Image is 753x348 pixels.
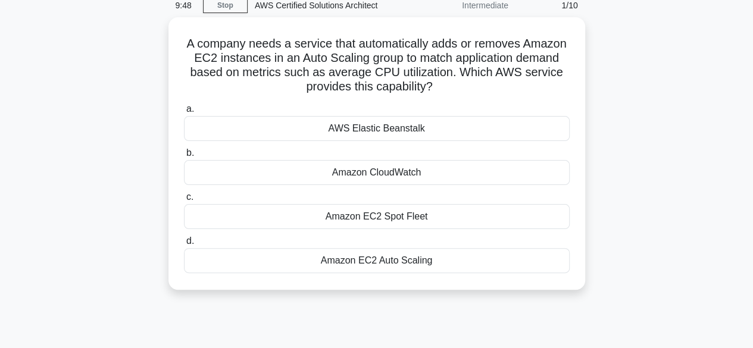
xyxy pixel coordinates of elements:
[186,104,194,114] span: a.
[184,160,570,185] div: Amazon CloudWatch
[186,236,194,246] span: d.
[183,36,571,95] h5: A company needs a service that automatically adds or removes Amazon EC2 instances in an Auto Scal...
[184,116,570,141] div: AWS Elastic Beanstalk
[186,192,193,202] span: c.
[186,148,194,158] span: b.
[184,248,570,273] div: Amazon EC2 Auto Scaling
[184,204,570,229] div: Amazon EC2 Spot Fleet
